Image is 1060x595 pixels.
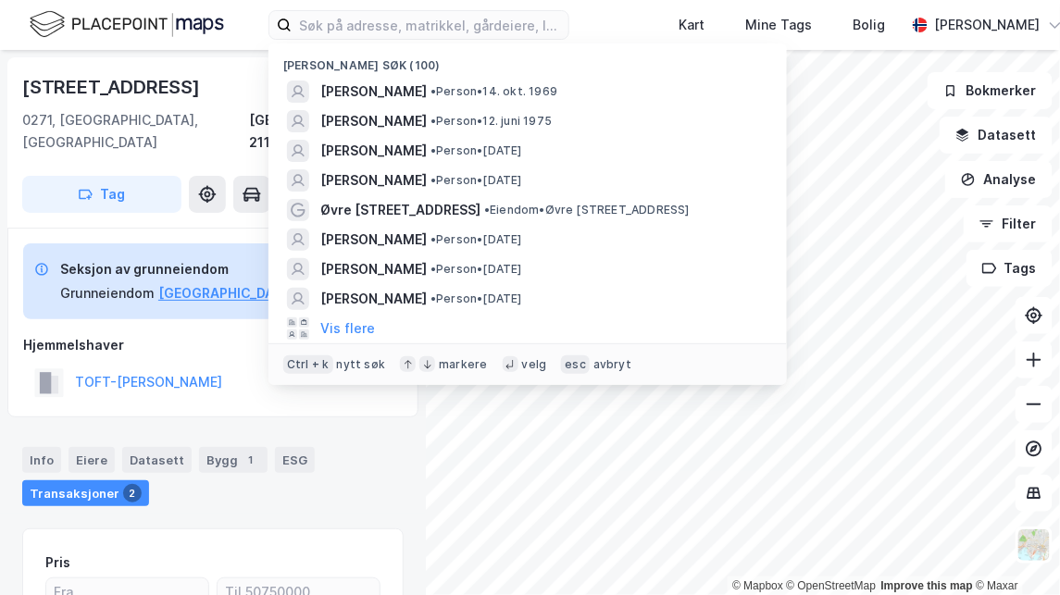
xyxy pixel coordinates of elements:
button: Vis flere [320,317,375,340]
span: Person • [DATE] [430,291,522,306]
iframe: Chat Widget [967,506,1060,595]
div: nytt søk [337,357,386,372]
span: [PERSON_NAME] [320,229,427,251]
img: logo.f888ab2527a4732fd821a326f86c7f29.svg [30,8,224,41]
span: [PERSON_NAME] [320,110,427,132]
span: • [430,143,436,157]
span: Person • 12. juni 1975 [430,114,552,129]
button: Tags [966,250,1053,287]
button: Tag [22,176,181,213]
span: • [430,262,436,276]
a: Mapbox [732,579,783,592]
span: [PERSON_NAME] [320,288,427,310]
div: Transaksjoner [22,480,149,506]
input: Søk på adresse, matrikkel, gårdeiere, leietakere eller personer [292,11,568,39]
div: markere [439,357,487,372]
span: • [430,232,436,246]
span: • [430,173,436,187]
div: Kontrollprogram for chat [967,506,1060,595]
div: Eiere [69,447,115,473]
div: esc [561,355,590,374]
div: Bygg [199,447,268,473]
span: Øvre [STREET_ADDRESS] [320,199,480,221]
a: Improve this map [881,579,973,592]
button: Analyse [945,161,1053,198]
div: Grunneiendom [60,282,155,304]
span: [PERSON_NAME] [320,169,427,192]
div: Hjemmelshaver [23,334,403,356]
div: avbryt [593,357,631,372]
div: [PERSON_NAME] [935,14,1041,36]
div: Ctrl + k [283,355,333,374]
button: Bokmerker [928,72,1053,109]
div: Pris [45,552,70,574]
span: • [430,114,436,128]
button: Datasett [940,117,1053,154]
span: [PERSON_NAME] [320,258,427,280]
div: Datasett [122,447,192,473]
div: 0271, [GEOGRAPHIC_DATA], [GEOGRAPHIC_DATA] [22,109,249,154]
div: Info [22,447,61,473]
span: Person • 14. okt. 1969 [430,84,557,99]
span: Person • [DATE] [430,173,522,188]
div: ESG [275,447,315,473]
div: 2 [123,484,142,502]
a: OpenStreetMap [787,579,877,592]
span: • [484,203,490,217]
span: Person • [DATE] [430,232,522,247]
div: velg [522,357,547,372]
button: [GEOGRAPHIC_DATA], 211/46 [158,282,346,304]
div: Mine Tags [745,14,812,36]
span: [PERSON_NAME] [320,81,427,103]
div: Seksjon av grunneiendom [60,258,346,280]
div: Bolig [853,14,885,36]
span: Person • [DATE] [430,262,522,277]
span: Eiendom • Øvre [STREET_ADDRESS] [484,203,690,217]
span: Person • [DATE] [430,143,522,158]
div: [GEOGRAPHIC_DATA], 211/46/0/7 [249,109,404,154]
span: • [430,291,436,305]
button: Filter [964,205,1053,242]
div: 1 [242,451,260,469]
div: [STREET_ADDRESS] [22,72,204,102]
span: • [430,84,436,98]
span: [PERSON_NAME] [320,140,427,162]
div: [PERSON_NAME] søk (100) [268,43,787,77]
div: Kart [679,14,705,36]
